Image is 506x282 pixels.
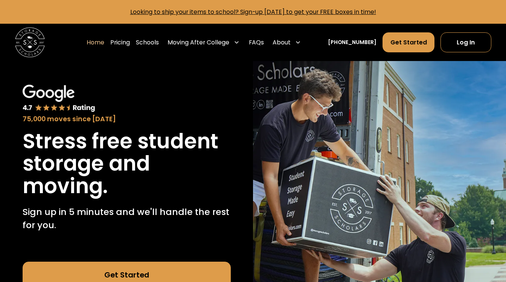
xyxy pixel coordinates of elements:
[249,32,264,53] a: FAQs
[270,32,304,53] div: About
[440,32,491,52] a: Log In
[110,32,130,53] a: Pricing
[23,130,231,198] h1: Stress free student storage and moving.
[383,32,435,52] a: Get Started
[165,32,242,53] div: Moving After College
[273,38,291,47] div: About
[130,8,376,16] a: Looking to ship your items to school? Sign-up [DATE] to get your FREE boxes in time!
[23,205,231,232] p: Sign up in 5 minutes and we'll handle the rest for you.
[23,85,96,113] img: Google 4.7 star rating
[15,27,45,57] img: Storage Scholars main logo
[168,38,229,47] div: Moving After College
[328,38,376,46] a: [PHONE_NUMBER]
[87,32,104,53] a: Home
[23,114,231,124] div: 75,000 moves since [DATE]
[136,32,159,53] a: Schools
